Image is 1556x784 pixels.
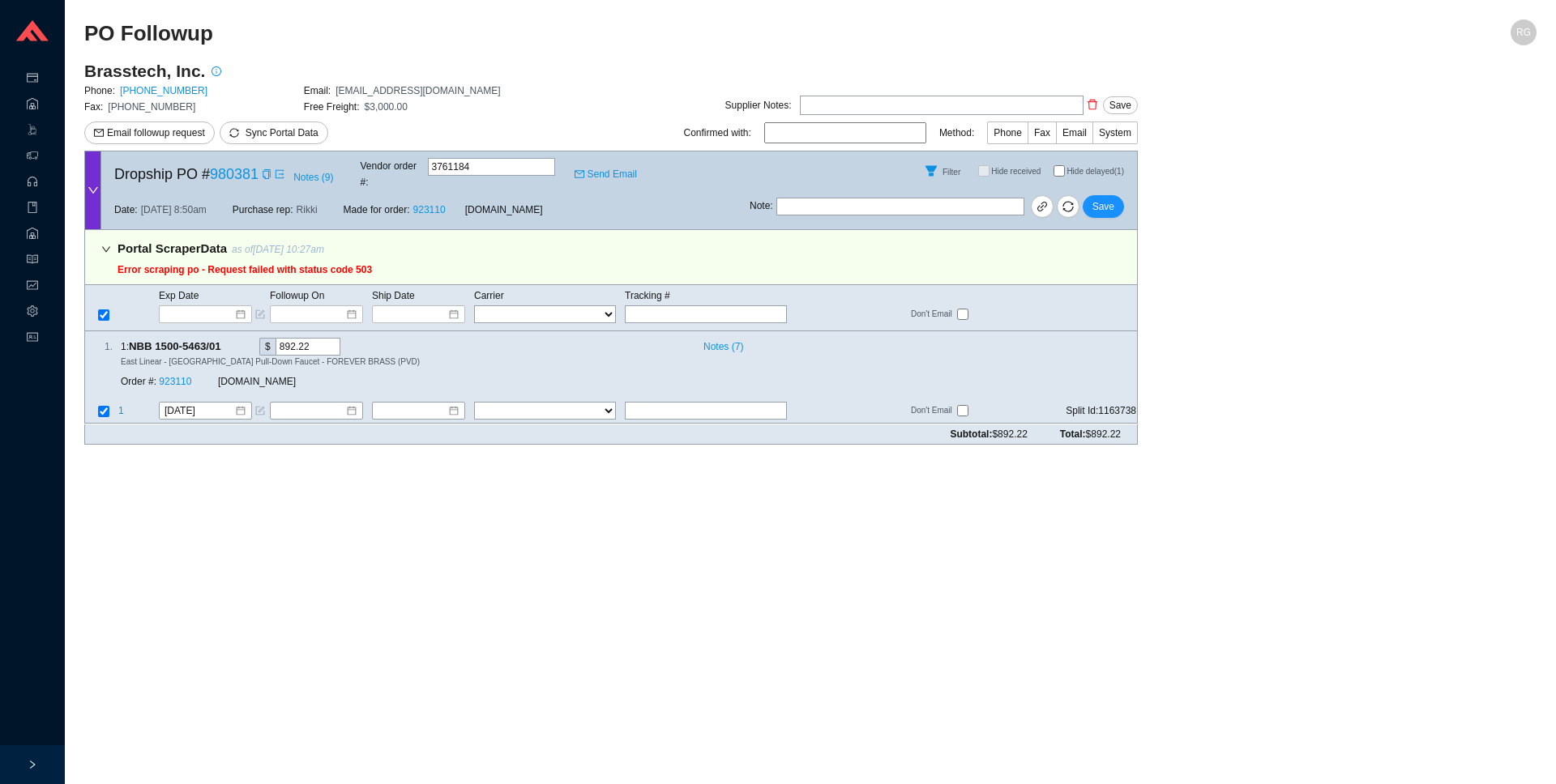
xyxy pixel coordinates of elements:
[27,170,38,196] span: customer-service
[684,121,1138,144] div: Confirmed with: Method:
[85,339,113,355] div: 1 .
[1067,167,1124,176] span: Hide delayed (1)
[911,308,957,322] span: Don't Email
[304,85,331,96] span: Email:
[114,162,259,186] span: Dropship PO #
[1037,202,1048,215] span: link
[259,338,276,356] div: $
[121,377,156,388] span: Order #:
[1099,127,1131,138] span: System
[255,407,265,416] span: form
[336,85,500,96] span: [EMAIL_ADDRESS][DOMAIN_NAME]
[575,169,584,179] span: mail
[1062,127,1087,138] span: Email
[1057,195,1079,218] button: sync
[262,166,271,182] div: Copy
[118,262,372,278] div: Error scraping po - Request failed with status code 503
[165,403,234,420] input: 9/3/2025
[474,290,504,301] span: Carrier
[28,760,37,769] span: right
[725,97,792,113] div: Supplier Notes:
[120,85,207,96] a: [PHONE_NUMBER]
[246,127,318,138] span: Sync Portal Data
[121,357,420,366] span: East Linear - [GEOGRAPHIC_DATA] Pull-Down Faucet - FOREVER BRASS (PVD)
[696,338,744,349] button: Notes (7)
[84,121,215,144] button: mailEmail followup request
[84,85,115,96] span: Phone:
[465,202,543,218] span: [DOMAIN_NAME]
[159,377,191,388] a: 923110
[372,290,415,301] span: Ship Date
[229,128,239,138] span: sync
[88,185,99,196] span: down
[1034,127,1050,138] span: Fax
[84,101,103,113] span: Fax:
[94,128,104,139] span: mail
[224,338,235,356] div: Copy
[1083,195,1124,218] button: Save
[275,166,284,182] a: export
[943,168,960,177] span: Filter
[1066,403,1136,420] span: Split Id: 1163738
[575,166,637,182] a: mailSend Email
[911,405,957,419] span: Don't Email
[84,60,205,83] h3: Brasstech, Inc.
[27,274,38,300] span: fund
[918,158,944,184] button: Filter
[1103,96,1138,114] button: Save
[750,198,773,215] span: Note :
[129,338,235,356] span: NBB 1500-5463/01
[107,125,205,141] span: Email followup request
[304,101,360,113] span: Free Freight:
[413,204,446,215] a: 923110
[220,121,328,144] button: syncSync Portal Data
[1058,201,1079,212] span: sync
[919,164,943,177] span: filter
[159,290,199,301] span: Exp Date
[232,244,324,255] span: as of [DATE] 10:27am
[703,339,743,355] span: Notes ( 7 )
[255,309,265,319] span: form
[1092,198,1114,215] span: Save
[218,377,296,388] span: [DOMAIN_NAME]
[1086,428,1121,440] span: $892.22
[27,196,38,222] span: book
[210,166,259,182] a: 980381
[1031,195,1054,218] a: link
[141,202,207,218] span: [DATE] 8:50am
[262,169,271,179] span: copy
[1060,426,1121,442] span: Total:
[206,66,227,76] span: info-circle
[205,60,228,83] button: info-circle
[361,158,425,190] span: Vendor order # :
[293,168,334,180] button: Notes (9)
[994,127,1022,138] span: Phone
[950,426,1027,442] span: Subtotal:
[27,66,38,92] span: credit-card
[625,290,670,301] span: Tracking #
[114,202,138,218] span: Date:
[365,101,408,113] span: $3,000.00
[293,169,333,185] span: Notes ( 9 )
[270,290,324,301] span: Followup On
[27,300,38,326] span: setting
[118,241,227,255] span: Portal Scraper Data
[118,406,124,417] span: 1
[27,248,38,274] span: read
[101,245,111,254] span: down
[991,167,1041,176] span: Hide received
[27,326,38,352] span: idcard
[344,204,410,215] span: Made for order:
[992,428,1027,440] span: $892.22
[1516,19,1531,45] span: RG
[1084,93,1101,116] button: delete
[297,202,318,218] span: Rikki
[108,101,195,113] span: [PHONE_NUMBER]
[121,339,129,355] span: 1 :
[84,19,1173,48] h2: PO Followup
[1084,99,1101,110] span: delete
[978,165,990,177] input: Hide received
[1109,97,1131,113] span: Save
[275,169,284,179] span: export
[233,202,293,218] span: Purchase rep:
